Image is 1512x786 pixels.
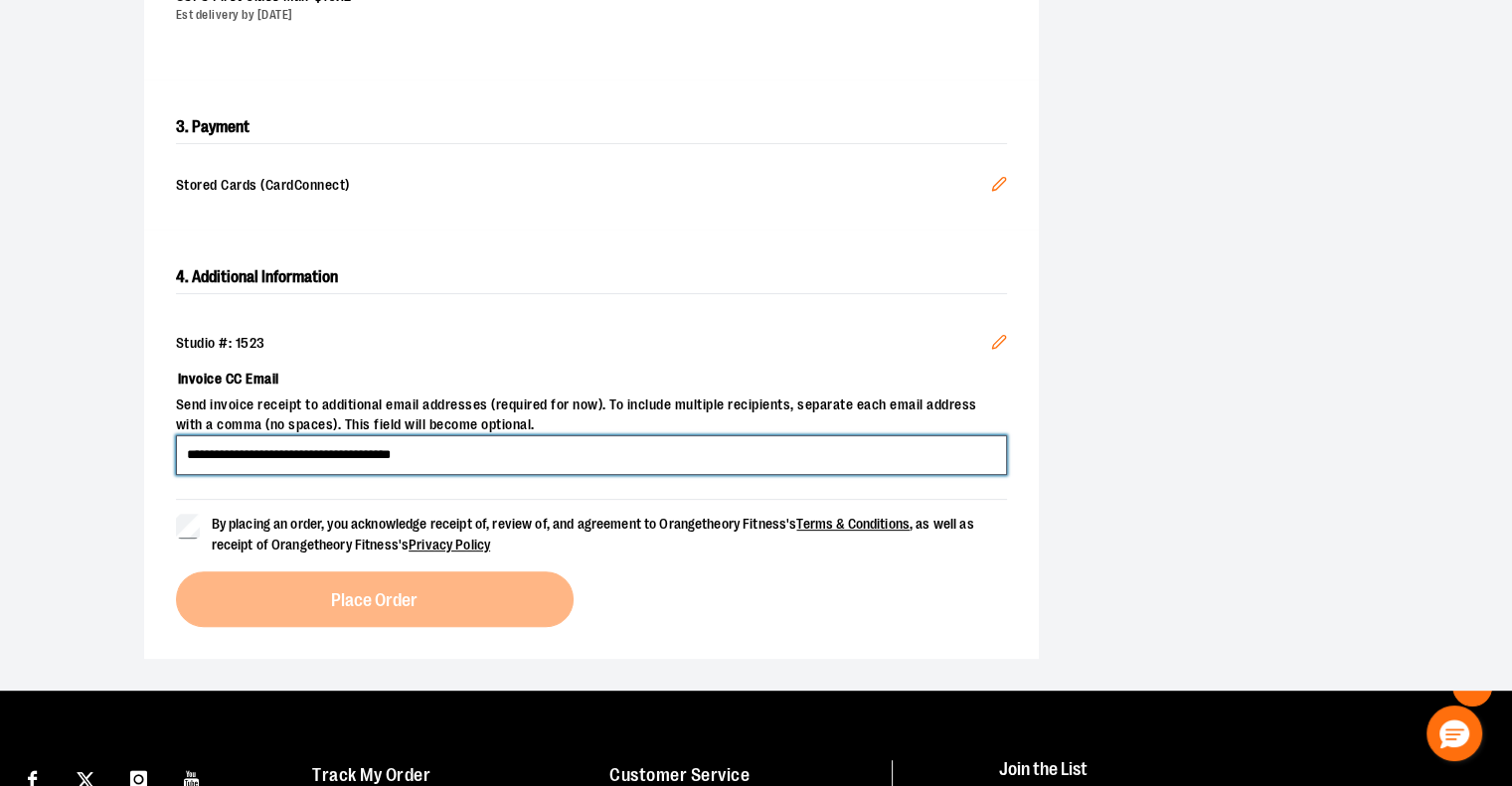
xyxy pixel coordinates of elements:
[176,111,1007,144] h2: 3. Payment
[176,261,1007,294] h2: 4. Additional Information
[176,334,1007,354] div: Studio #: 1523
[176,362,1007,395] label: Invoice CC Email
[1427,706,1482,761] button: Hello, have a question? Let’s chat.
[609,765,750,785] a: Customer Service
[796,516,910,532] a: Terms & Conditions
[409,537,490,552] a: Privacy Policy
[312,765,430,785] a: Track My Order
[176,176,991,198] span: Stored Cards (CardConnect)
[212,516,974,552] span: By placing an order, you acknowledge receipt of, review of, and agreement to Orangetheory Fitness...
[975,160,1023,214] button: Edit
[176,395,1007,435] span: Send invoice receipt to additional email addresses (required for now). To include multiple recipi...
[176,514,200,538] input: By placing an order, you acknowledge receipt of, review of, and agreement to Orangetheory Fitness...
[176,7,991,24] div: Est delivery by [DATE]
[975,318,1023,372] button: Edit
